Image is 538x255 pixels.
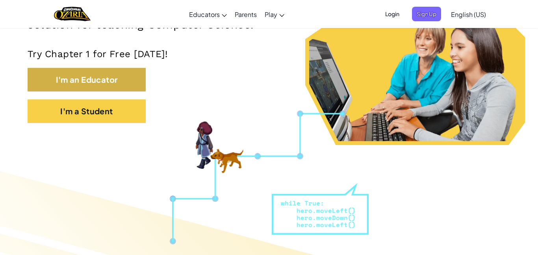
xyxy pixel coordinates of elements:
[447,4,490,25] a: English (US)
[412,7,441,21] button: Sign Up
[380,7,404,21] button: Login
[28,48,510,60] p: Try Chapter 1 for Free [DATE]!
[54,6,91,22] a: Ozaria by CodeCombat logo
[265,10,277,19] span: Play
[28,99,146,123] button: I'm a Student
[28,68,146,91] button: I'm an Educator
[189,10,220,19] span: Educators
[54,6,91,22] img: Home
[451,10,486,19] span: English (US)
[261,4,288,25] a: Play
[185,4,231,25] a: Educators
[231,4,261,25] a: Parents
